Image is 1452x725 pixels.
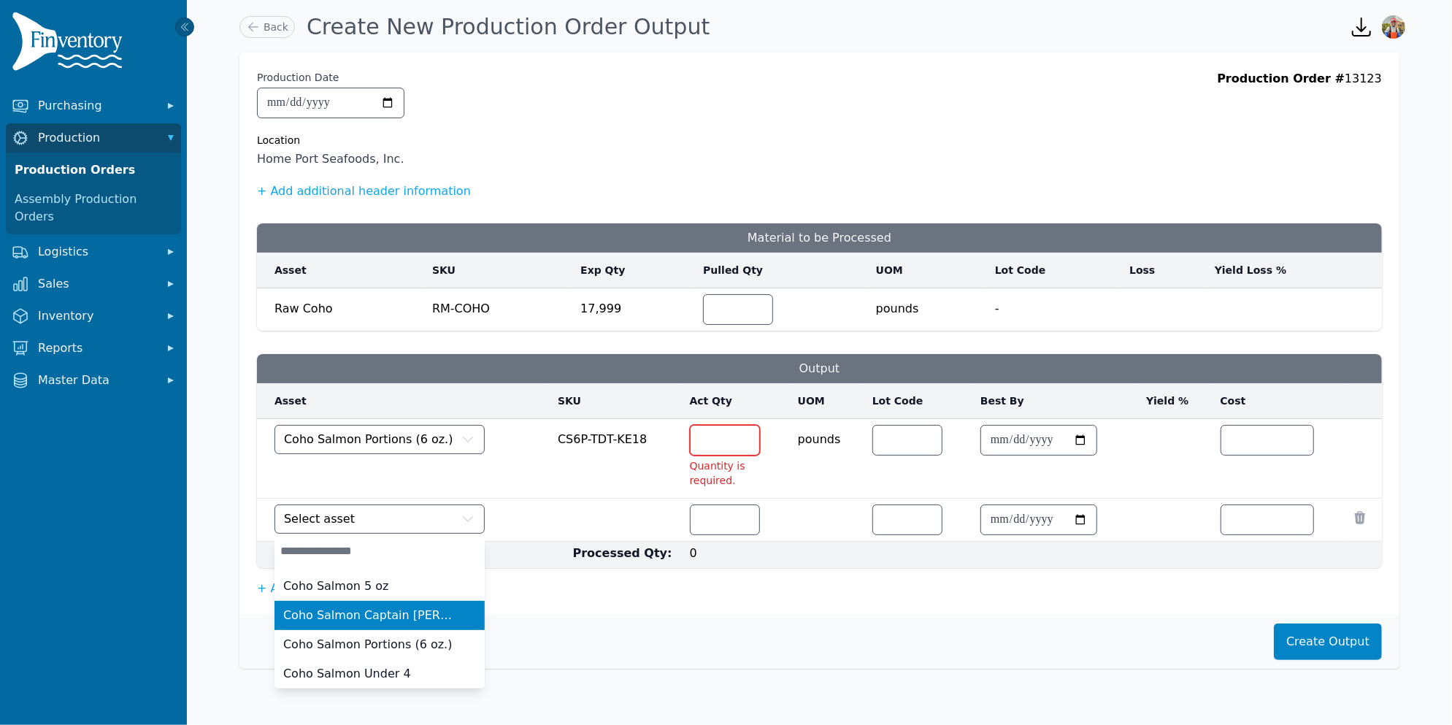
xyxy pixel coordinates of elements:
[1212,383,1349,419] th: Cost
[38,129,155,147] span: Production
[38,307,155,325] span: Inventory
[6,123,181,153] button: Production
[257,542,681,569] td: Processed Qty:
[257,253,423,288] th: Asset
[257,383,549,419] th: Asset
[239,16,295,38] a: Back
[1121,253,1206,288] th: Loss
[257,150,404,168] span: Home Port Seafoods, Inc.
[1137,383,1211,419] th: Yield %
[1382,15,1405,39] img: Sera Wheeler
[274,505,485,534] button: Select asset
[1274,624,1382,660] button: Create Output
[986,253,1121,288] th: Lot Code
[789,383,864,419] th: UOM
[572,288,694,331] td: 17,999
[257,580,477,597] button: + Add output to this production order
[274,425,485,454] button: Coho Salmon Portions (6 oz.)
[1206,253,1382,288] th: Yield Loss %
[572,253,694,288] th: Exp Qty
[257,70,339,85] label: Production Date
[12,12,128,77] img: Finventory
[6,366,181,395] button: Master Data
[9,156,178,185] a: Production Orders
[549,383,681,419] th: SKU
[38,340,155,357] span: Reports
[6,302,181,331] button: Inventory
[1353,510,1367,525] button: Remove
[694,253,867,288] th: Pulled Qty
[423,288,572,331] td: RM-COHO
[864,383,972,419] th: Lot Code
[995,294,1112,318] span: -
[798,422,855,448] span: pounds
[6,269,181,299] button: Sales
[38,275,155,293] span: Sales
[274,302,333,315] span: Raw Coho
[257,354,1382,383] h3: Output
[38,243,155,261] span: Logistics
[6,91,181,120] button: Purchasing
[284,431,453,448] span: Coho Salmon Portions (6 oz.)
[6,237,181,266] button: Logistics
[274,537,485,566] input: Select asset
[1217,72,1345,85] span: Production Order #
[257,133,404,147] div: Location
[876,291,977,318] span: pounds
[972,383,1137,419] th: Best By
[549,419,681,499] td: CS6P-TDT-KE18
[690,459,760,488] li: Quantity is required.
[257,223,1382,253] h3: Material to be Processed
[284,510,355,528] span: Select asset
[38,372,155,389] span: Master Data
[38,97,155,115] span: Purchasing
[6,334,181,363] button: Reports
[257,183,471,200] button: + Add additional header information
[1217,70,1382,168] div: 13123
[9,185,178,231] a: Assembly Production Orders
[867,253,986,288] th: UOM
[307,14,710,40] h1: Create New Production Order Output
[423,253,572,288] th: SKU
[690,546,697,560] span: 0
[681,383,789,419] th: Act Qty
